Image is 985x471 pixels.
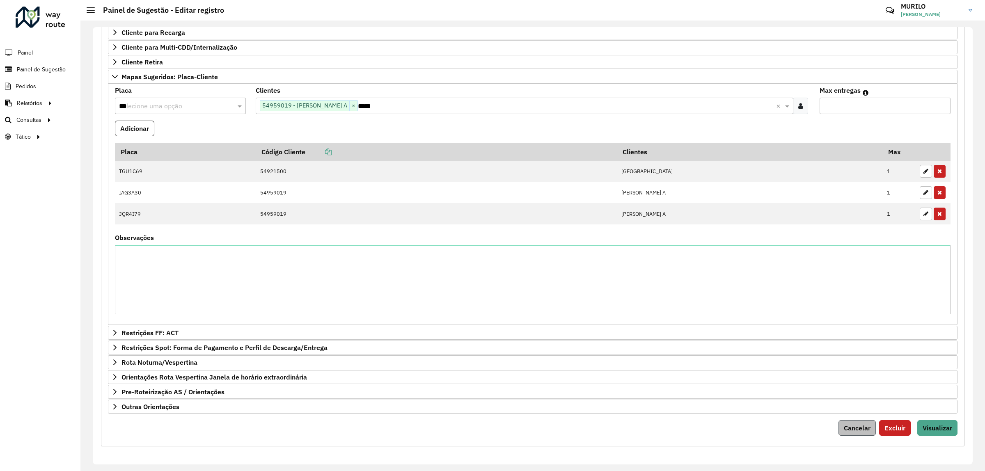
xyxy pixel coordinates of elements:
a: Rota Noturna/Vespertina [108,355,958,369]
label: Observações [115,233,154,242]
em: Máximo de clientes que serão colocados na mesma rota com os clientes informados [863,89,868,96]
span: Excluir [884,424,905,432]
button: Cancelar [838,420,876,436]
td: [PERSON_NAME] A [617,182,882,203]
td: 1 [883,182,916,203]
span: Mapas Sugeridos: Placa-Cliente [121,73,218,80]
span: Outras Orientações [121,403,179,410]
td: 1 [883,160,916,182]
span: Pre-Roteirização AS / Orientações [121,389,224,395]
span: Cancelar [844,424,870,432]
td: [GEOGRAPHIC_DATA] [617,160,882,182]
span: Visualizar [923,424,952,432]
th: Placa [115,143,256,160]
a: Outras Orientações [108,400,958,414]
span: [PERSON_NAME] [901,11,962,18]
td: IAG3A30 [115,182,256,203]
span: Tático [16,133,31,141]
span: Orientações Rota Vespertina Janela de horário extraordinária [121,374,307,380]
a: Contato Rápido [881,2,899,19]
span: Painel de Sugestão [17,65,66,74]
span: Painel [18,48,33,57]
td: TGU1C69 [115,160,256,182]
h3: MURILO [901,2,962,10]
button: Visualizar [917,420,958,436]
a: Cliente para Recarga [108,25,958,39]
span: × [349,101,357,111]
th: Código Cliente [256,143,617,160]
span: 54959019 - [PERSON_NAME] A [260,101,349,110]
span: Clear all [776,101,783,111]
td: [PERSON_NAME] A [617,203,882,224]
a: Copiar [305,148,332,156]
button: Adicionar [115,121,154,136]
td: JQR4I79 [115,203,256,224]
a: Orientações Rota Vespertina Janela de horário extraordinária [108,370,958,384]
span: Cliente Retira [121,59,163,65]
label: Placa [115,85,132,95]
th: Max [883,143,916,160]
span: Rota Noturna/Vespertina [121,359,197,366]
td: 54959019 [256,182,617,203]
h2: Painel de Sugestão - Editar registro [95,6,224,15]
span: Cliente para Multi-CDD/Internalização [121,44,237,50]
label: Clientes [256,85,280,95]
a: Restrições Spot: Forma de Pagamento e Perfil de Descarga/Entrega [108,341,958,354]
label: Max entregas [820,85,861,95]
span: Consultas [16,116,41,124]
span: Cliente para Recarga [121,29,185,36]
button: Excluir [879,420,911,436]
th: Clientes [617,143,882,160]
td: 54959019 [256,203,617,224]
span: Restrições FF: ACT [121,329,179,336]
span: Relatórios [17,99,42,107]
div: Mapas Sugeridos: Placa-Cliente [108,84,958,325]
a: Cliente para Multi-CDD/Internalização [108,40,958,54]
a: Restrições FF: ACT [108,326,958,340]
a: Cliente Retira [108,55,958,69]
span: Restrições Spot: Forma de Pagamento e Perfil de Descarga/Entrega [121,344,328,351]
td: 54921500 [256,160,617,182]
span: Pedidos [16,82,36,91]
a: Mapas Sugeridos: Placa-Cliente [108,70,958,84]
td: 1 [883,203,916,224]
a: Pre-Roteirização AS / Orientações [108,385,958,399]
